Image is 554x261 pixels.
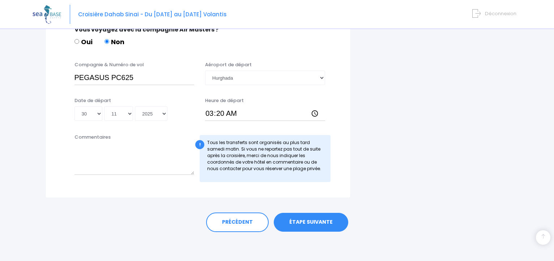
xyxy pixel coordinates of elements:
[74,61,144,68] label: Compagnie & Numéro de vol
[274,213,348,232] a: ÉTAPE SUIVANTE
[74,37,93,47] label: Oui
[78,10,227,18] span: Croisière Dahab Sinai - Du [DATE] au [DATE] Volantis
[105,39,109,44] input: Non
[105,37,124,47] label: Non
[74,25,219,34] span: Vous voyagez avec la compagnie Air Masters ?
[74,97,111,104] label: Date de départ
[74,134,111,141] label: Commentaires
[195,140,204,149] div: !
[205,97,244,104] label: Heure de départ
[485,10,516,17] span: Déconnexion
[200,135,331,182] div: Tous les transferts sont organisés au plus tard samedi matin. Si vous ne repartez pas tout de sui...
[205,61,252,68] label: Aéroport de départ
[74,39,79,44] input: Oui
[206,212,269,232] a: PRÉCÉDENT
